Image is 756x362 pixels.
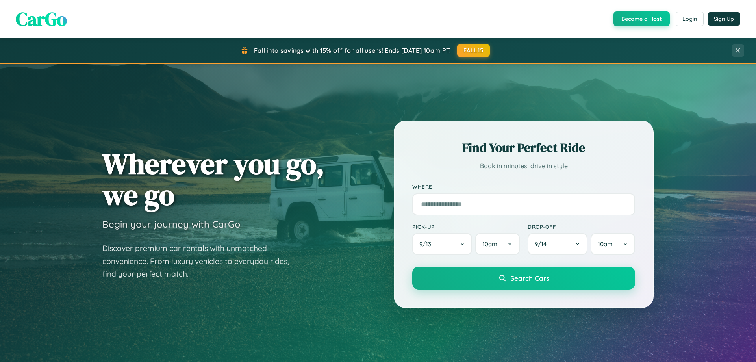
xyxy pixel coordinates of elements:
[412,267,635,290] button: Search Cars
[598,240,613,248] span: 10am
[591,233,635,255] button: 10am
[412,223,520,230] label: Pick-up
[102,218,241,230] h3: Begin your journey with CarGo
[613,11,670,26] button: Become a Host
[475,233,520,255] button: 10am
[254,46,451,54] span: Fall into savings with 15% off for all users! Ends [DATE] 10am PT.
[102,148,324,210] h1: Wherever you go, we go
[102,242,299,280] p: Discover premium car rentals with unmatched convenience. From luxury vehicles to everyday rides, ...
[510,274,549,282] span: Search Cars
[676,12,704,26] button: Login
[412,139,635,156] h2: Find Your Perfect Ride
[419,240,435,248] span: 9 / 13
[708,12,740,26] button: Sign Up
[482,240,497,248] span: 10am
[412,184,635,190] label: Where
[535,240,550,248] span: 9 / 14
[528,233,587,255] button: 9/14
[457,44,490,57] button: FALL15
[528,223,635,230] label: Drop-off
[412,160,635,172] p: Book in minutes, drive in style
[16,6,67,32] span: CarGo
[412,233,472,255] button: 9/13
